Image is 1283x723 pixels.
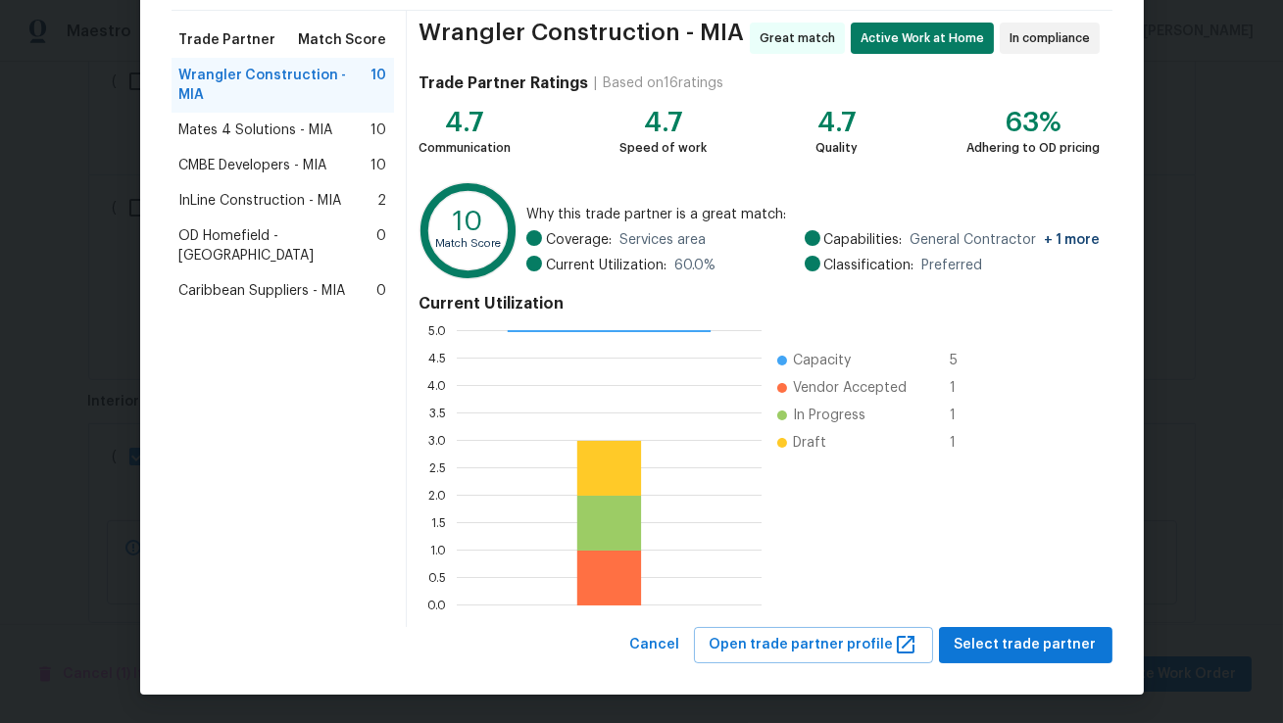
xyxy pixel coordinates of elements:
span: Mates 4 Solutions - MIA [179,120,333,140]
span: 10 [370,120,386,140]
span: Vendor Accepted [793,378,907,398]
h4: Current Utilization [419,294,1100,313]
span: 1 [950,433,981,453]
span: Coverage: [546,230,612,250]
div: Speed of work [619,138,707,158]
span: Wrangler Construction - MIA [419,23,744,54]
span: Preferred [922,256,983,275]
span: Why this trade partner is a great match: [526,205,1101,224]
span: Current Utilization: [546,256,666,275]
span: Wrangler Construction - MIA [179,66,371,105]
span: 0 [376,281,386,301]
text: 4.0 [428,380,447,392]
span: 10 [370,156,386,175]
span: 2 [377,191,386,211]
button: Open trade partner profile [694,627,933,663]
button: Select trade partner [939,627,1112,663]
span: 0 [376,226,386,265]
text: 10 [454,209,484,236]
text: 1.5 [432,517,447,529]
span: 5 [950,351,981,370]
text: 3.5 [430,408,447,419]
div: Based on 16 ratings [603,73,723,93]
span: Open trade partner profile [710,633,917,657]
span: 1 [950,378,981,398]
text: 2.0 [429,490,447,502]
span: 60.0 % [674,256,716,275]
text: Match Score [436,238,502,249]
text: 0.5 [429,572,447,584]
span: Active Work at Home [861,28,992,48]
span: Classification: [824,256,914,275]
span: In Progress [793,406,865,425]
span: 1 [950,406,981,425]
span: Trade Partner [179,30,276,50]
text: 5.0 [429,325,447,337]
div: Quality [815,138,858,158]
span: Capacity [793,351,851,370]
span: Great match [760,28,843,48]
h4: Trade Partner Ratings [419,73,588,93]
span: 10 [370,66,386,105]
text: 2.5 [430,462,447,474]
button: Cancel [622,627,688,663]
span: Cancel [630,633,680,657]
div: 4.7 [815,113,858,132]
span: General Contractor [911,230,1101,250]
span: Draft [793,433,826,453]
span: In compliance [1010,28,1098,48]
span: CMBE Developers - MIA [179,156,327,175]
div: 63% [967,113,1101,132]
span: Caribbean Suppliers - MIA [179,281,346,301]
span: + 1 more [1045,233,1101,247]
span: Services area [619,230,706,250]
span: InLine Construction - MIA [179,191,342,211]
text: 3.0 [429,435,447,447]
text: 0.0 [428,600,447,611]
text: 4.5 [429,353,447,364]
span: OD Homefield - [GEOGRAPHIC_DATA] [179,226,377,265]
div: 4.7 [619,113,707,132]
div: Communication [419,138,511,158]
div: | [588,73,603,93]
div: 4.7 [419,113,511,132]
text: 1.0 [431,545,447,556]
div: Adhering to OD pricing [967,138,1101,158]
span: Capabilities: [824,230,903,250]
span: Match Score [298,30,386,50]
span: Select trade partner [955,633,1097,657]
